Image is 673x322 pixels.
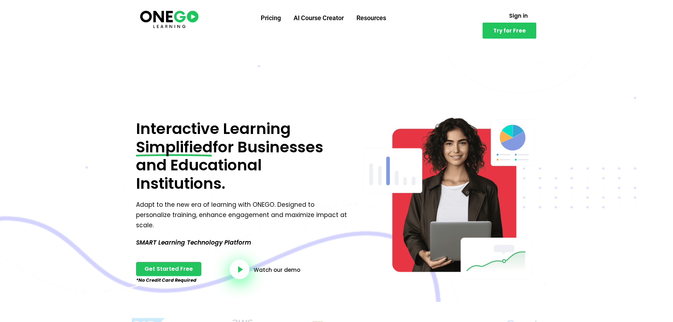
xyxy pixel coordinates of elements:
[136,136,323,194] span: for Businesses and Educational Institutions.
[509,13,528,18] span: Sign in
[136,118,291,139] span: Interactive Learning
[254,267,300,273] a: Watch our demo
[144,266,193,272] span: Get Started Free
[483,23,536,39] a: Try for Free
[287,9,350,27] a: AI Course Creator
[254,9,287,27] a: Pricing
[350,9,392,27] a: Resources
[230,259,249,279] a: video-button
[136,138,213,157] span: Simplified
[493,28,526,33] span: Try for Free
[501,9,536,23] a: Sign in
[136,277,196,283] em: *No Credit Card Required
[136,262,201,276] a: Get Started Free
[136,200,350,230] p: Adapt to the new era of learning with ONEGO. Designed to personalize training, enhance engagement...
[136,238,350,248] p: SMART Learning Technology Platform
